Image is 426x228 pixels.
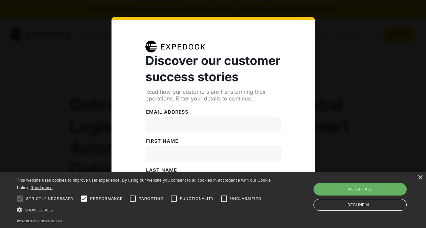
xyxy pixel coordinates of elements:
span: Show details [25,208,53,212]
label: LAST NAME [145,167,281,174]
div: Close [418,175,423,180]
span: Functionality [180,196,214,202]
label: Email address [145,109,281,115]
iframe: Chat Widget [392,196,426,228]
div: Read how our customers are transforming their operations. Enter your details to continue. [145,88,281,102]
form: Case Studies Form [145,102,281,218]
a: Read more [31,185,53,190]
div: Accept all [313,183,407,195]
span: Strictly necessary [26,196,74,202]
span: Performance [90,196,123,202]
span: This website uses cookies to improve user experience. By using our website you consent to all coo... [17,178,271,190]
div: Show details [17,206,272,213]
a: Powered by cookie-script [17,219,62,223]
span: Targeting [139,196,163,202]
div: Decline all [313,199,407,211]
span: Unclassified [230,196,261,202]
strong: Discover our customer success stories [145,53,281,84]
label: FiRST NAME [145,138,281,144]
